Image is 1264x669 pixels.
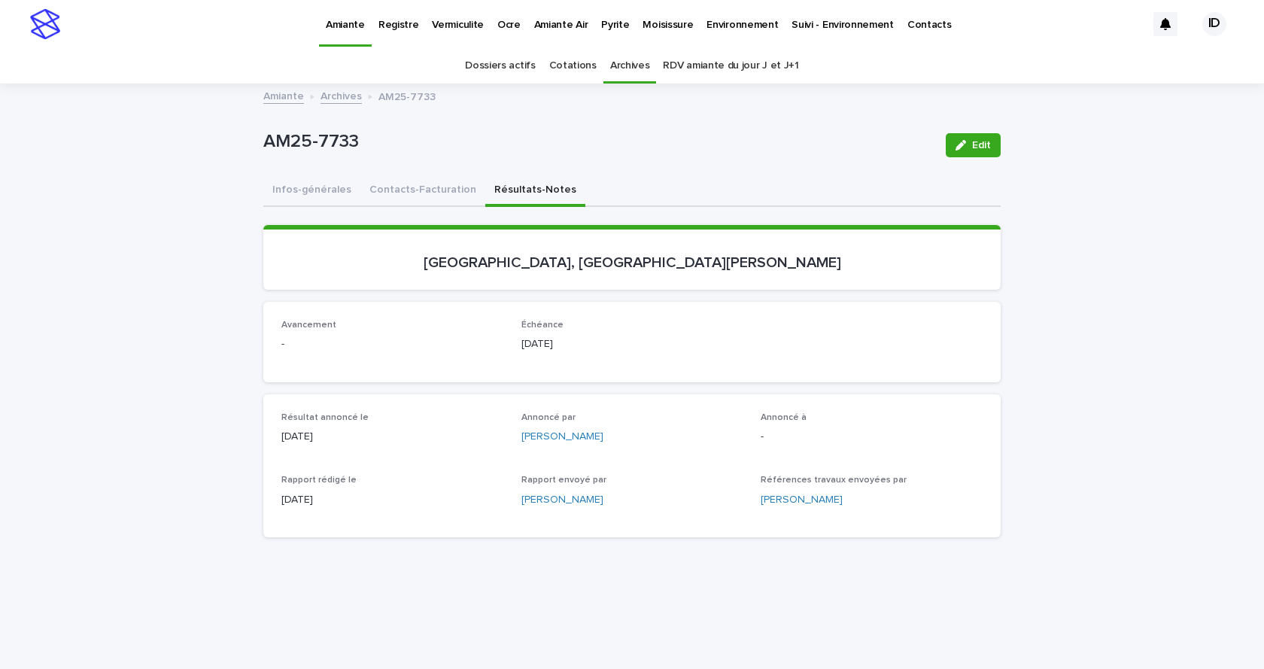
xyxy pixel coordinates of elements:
[946,133,1001,157] button: Edit
[465,48,535,84] a: Dossiers actifs
[281,429,503,445] p: [DATE]
[321,87,362,104] a: Archives
[521,413,576,422] span: Annoncé par
[521,336,743,352] p: [DATE]
[281,254,983,272] p: [GEOGRAPHIC_DATA], [GEOGRAPHIC_DATA][PERSON_NAME]
[360,175,485,207] button: Contacts-Facturation
[761,476,907,485] span: Références travaux envoyées par
[281,476,357,485] span: Rapport rédigé le
[521,429,603,445] a: [PERSON_NAME]
[281,336,503,352] p: -
[1202,12,1226,36] div: ID
[281,413,369,422] span: Résultat annoncé le
[549,48,597,84] a: Cotations
[761,492,843,508] a: [PERSON_NAME]
[263,131,934,153] p: AM25-7733
[761,429,983,445] p: -
[378,87,436,104] p: AM25-7733
[30,9,60,39] img: stacker-logo-s-only.png
[521,476,606,485] span: Rapport envoyé par
[521,492,603,508] a: [PERSON_NAME]
[521,321,564,330] span: Échéance
[610,48,650,84] a: Archives
[281,492,503,508] p: [DATE]
[263,175,360,207] button: Infos-générales
[263,87,304,104] a: Amiante
[485,175,585,207] button: Résultats-Notes
[663,48,798,84] a: RDV amiante du jour J et J+1
[281,321,336,330] span: Avancement
[972,140,991,151] span: Edit
[761,413,807,422] span: Annoncé à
